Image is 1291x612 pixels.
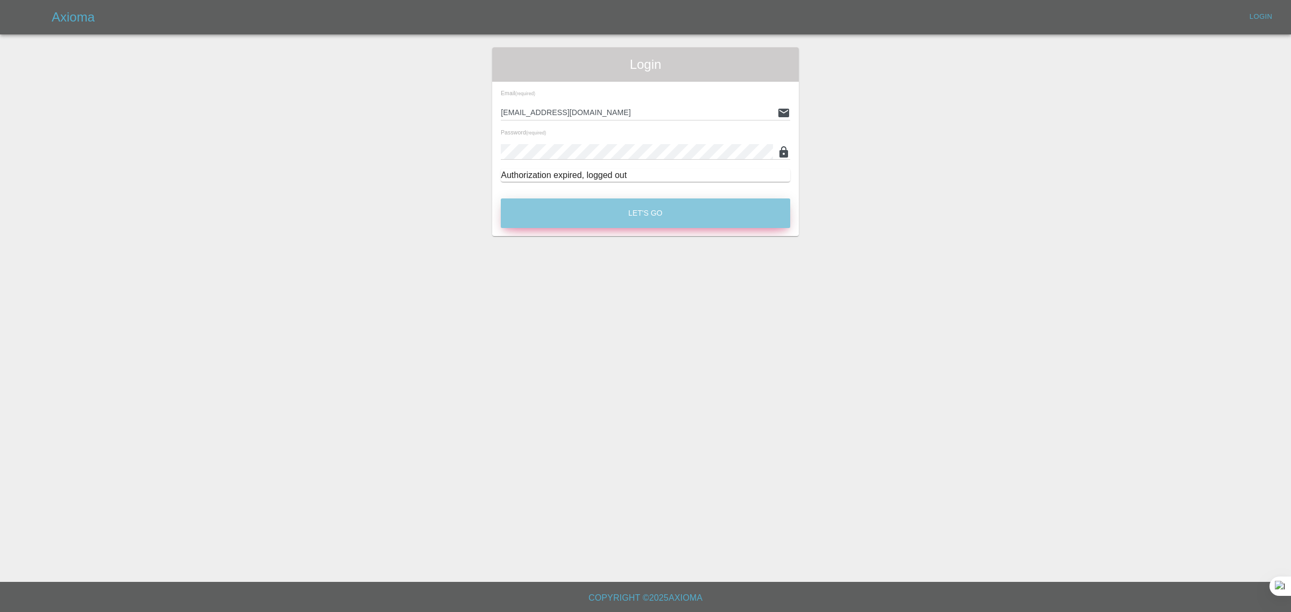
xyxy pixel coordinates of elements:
span: Password [501,129,546,136]
a: Login [1244,9,1278,25]
h5: Axioma [52,9,95,26]
small: (required) [526,131,546,136]
div: Authorization expired, logged out [501,169,790,182]
span: Email [501,90,535,96]
span: Login [501,56,790,73]
h6: Copyright © 2025 Axioma [9,590,1282,606]
small: (required) [515,91,535,96]
button: Let's Go [501,198,790,228]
